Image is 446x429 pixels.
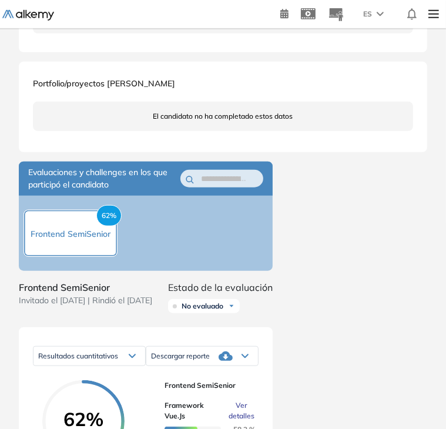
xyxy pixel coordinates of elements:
span: Portfolio/proyectos [PERSON_NAME] [33,78,175,89]
span: Descargar reporte [151,351,210,361]
span: El candidato no ha completado estos datos [153,111,293,122]
span: Ver detalles [229,400,254,421]
span: Frontend SemiSenior [165,380,249,391]
img: Menu [424,2,444,26]
span: 62% [42,410,125,428]
span: Framework Vue.js [165,400,224,421]
span: Frontend SemiSenior [19,280,152,294]
span: Invitado el [DATE] | Rindió el [DATE] [19,294,152,307]
span: Resultados cuantitativos [38,351,118,360]
button: Ver detalles [224,400,249,421]
span: 62% [96,205,122,226]
img: arrow [377,12,384,16]
img: Logo [2,10,54,21]
span: ES [363,9,372,19]
span: No evaluado [182,301,223,311]
span: Estado de la evaluación [168,280,273,294]
img: Ícono de flecha [228,303,235,310]
span: Frontend SemiSenior [31,229,110,239]
span: Evaluaciones y challenges en los que participó el candidato [28,166,180,191]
